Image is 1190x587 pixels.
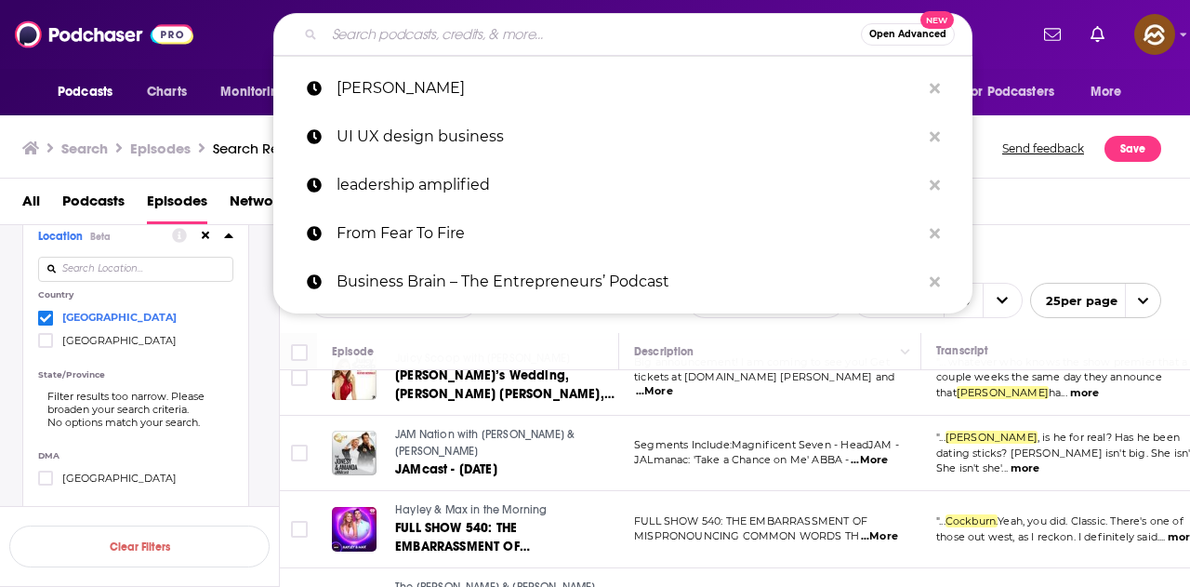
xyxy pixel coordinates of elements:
span: [GEOGRAPHIC_DATA] [62,311,177,324]
a: JAMcast - [DATE] [395,460,616,479]
span: Cockburn. [945,514,998,527]
span: ... [939,431,945,444]
span: Logged in as hey85204 [1134,14,1175,55]
span: Location [38,230,83,243]
p: Country [38,290,233,300]
span: ...More [861,529,898,544]
div: Transcript [936,333,988,362]
div: Search podcasts, credits, & more... [273,13,972,56]
a: "... whatever who knows the show premier that a couple weeks the same day they announce that[PERS... [936,355,1187,399]
span: Toggle select row [291,521,308,538]
button: Open AdvancedNew [861,23,955,46]
span: " [936,514,1183,543]
button: Column Actions [894,341,917,364]
span: JAMcast - [DATE] [395,461,497,477]
div: Search Results: [213,140,419,157]
a: Hayley & Max in the Morning [395,502,616,519]
div: Filter results too narrow. Please broaden your search criteria. [38,390,233,416]
div: Beta [90,231,111,243]
a: Charts [135,74,198,110]
span: JALmanac: 'Take a Chance on Me' ABBA - [634,453,850,466]
a: UI UX design business [273,113,972,161]
a: All [22,186,40,224]
p: Chloe Cockburn [337,64,920,113]
span: For Podcasters [965,79,1054,105]
a: [PERSON_NAME] [273,64,972,113]
span: Podcasts [58,79,112,105]
span: ...More [851,453,888,468]
a: Show notifications dropdown [1037,19,1068,50]
button: Show profile menu [1134,14,1175,55]
span: Open Advanced [869,30,946,39]
a: Episodes [147,186,207,224]
span: Monitoring [220,79,286,105]
span: ...More [636,384,673,399]
img: Podchaser - Follow, Share and Rate Podcasts [15,17,193,52]
div: No options match your search. [38,416,233,429]
a: From Fear To Fire [273,209,972,258]
span: MISPRONOUNCING COMMON WORDS TH [634,529,859,542]
span: " [936,355,1187,399]
a: Search Results:[PERSON_NAME] [213,140,419,157]
button: open menu [45,74,137,110]
button: open menu [1030,283,1161,318]
span: Toggle select row [291,369,308,386]
a: leadership amplified [273,161,972,209]
span: [PERSON_NAME] [957,386,1049,399]
button: LocationBeta [38,224,172,247]
span: ... [939,514,945,527]
a: Podcasts [62,186,125,224]
p: UI UX design business [337,113,920,161]
div: Episode [332,340,374,363]
button: more [1011,460,1039,476]
span: FULL SHOW 540: THE EMBARRASSMENT OF [634,514,867,527]
span: More [1091,79,1122,105]
a: Show notifications dropdown [1083,19,1112,50]
span: ha [1049,386,1061,399]
h3: Episodes [130,140,191,157]
div: Description [634,340,694,363]
button: more [1070,385,1099,401]
span: [PERSON_NAME] [945,431,1038,444]
p: State/Province [38,370,233,380]
span: ... [1001,461,1008,474]
button: Save [1104,136,1161,162]
span: [GEOGRAPHIC_DATA] [62,334,177,347]
h3: Search [61,140,108,157]
p: leadership amplified [337,161,920,209]
a: FULL SHOW 540: THE EMBARRASSMENT OF MISPRONOUNCING COMMON WORDS... [395,519,616,556]
button: open menu [1078,74,1145,110]
span: Toggle select row [291,445,308,461]
a: Business Brain – The Entrepreneurs’ Podcast [273,258,972,306]
div: Transcript [936,340,988,362]
p: DMA [38,451,233,461]
img: User Profile [1134,14,1175,55]
span: ... whatever who knows the show premier that a couple weeks the same day they announce that [936,355,1187,399]
span: Hayley & Max in the Morning [395,503,548,516]
span: Yeah, you did. Classic. There's one of those out west, as I reckon. I definitely said. [936,514,1183,543]
span: ... [1061,386,1067,399]
span: 25 per page [1031,287,1117,315]
button: Clear Filters [9,526,270,567]
span: Segments Include:Magnificent Seven - HeadJAM - [634,438,899,451]
span: New [920,11,954,29]
span: Charts [147,79,187,105]
span: [GEOGRAPHIC_DATA] [62,472,177,485]
button: open menu [207,74,311,110]
span: ... [1159,530,1166,543]
span: JAM Nation with [PERSON_NAME] & [PERSON_NAME] [395,428,575,458]
button: Send feedback [997,134,1090,163]
button: open menu [953,74,1081,110]
input: Search Location... [38,257,233,282]
a: JAM Nation with [PERSON_NAME] & [PERSON_NAME] [395,427,616,460]
a: "...Cockburn.Yeah, you did. Classic. There's one of those out west, as I reckon. I definitely said. [936,514,1183,543]
p: From Fear To Fire [337,209,920,258]
a: [PERSON_NAME]’s Wedding, [PERSON_NAME] [PERSON_NAME], with [PERSON_NAME] and [PERSON_NAME] [395,367,616,404]
a: Networks [230,186,292,224]
input: Search podcasts, credits, & more... [324,20,861,49]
